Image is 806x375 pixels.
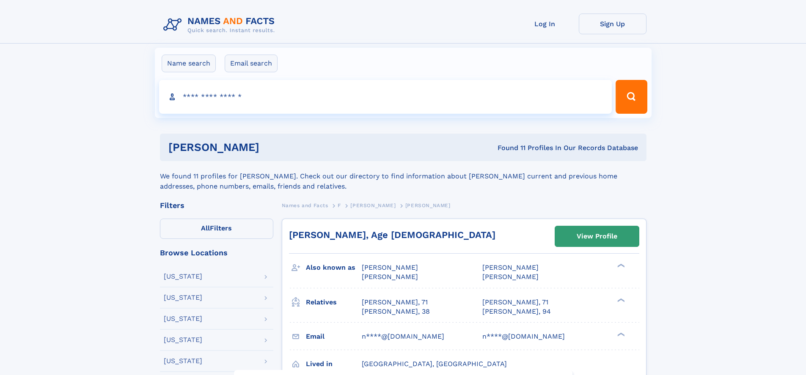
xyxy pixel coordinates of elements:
[362,263,418,271] span: [PERSON_NAME]
[306,260,362,275] h3: Also known as
[482,307,551,316] a: [PERSON_NAME], 94
[511,14,579,34] a: Log In
[306,329,362,344] h3: Email
[160,14,282,36] img: Logo Names and Facts
[164,337,202,343] div: [US_STATE]
[168,142,379,153] h1: [PERSON_NAME]
[378,143,638,153] div: Found 11 Profiles In Our Records Database
[160,202,273,209] div: Filters
[350,200,396,211] a: [PERSON_NAME]
[338,203,341,208] span: F
[306,357,362,371] h3: Lived in
[482,298,548,307] a: [PERSON_NAME], 71
[362,273,418,281] span: [PERSON_NAME]
[555,226,639,246] a: View Profile
[164,358,202,364] div: [US_STATE]
[482,263,539,271] span: [PERSON_NAME]
[362,298,428,307] a: [PERSON_NAME], 71
[282,200,328,211] a: Names and Facts
[160,161,646,192] div: We found 11 profiles for [PERSON_NAME]. Check out our directory to find information about [PERSON...
[338,200,341,211] a: F
[577,227,617,246] div: View Profile
[164,294,202,301] div: [US_STATE]
[362,360,507,368] span: [GEOGRAPHIC_DATA], [GEOGRAPHIC_DATA]
[160,219,273,239] label: Filters
[482,273,539,281] span: [PERSON_NAME]
[350,203,396,208] span: [PERSON_NAME]
[164,273,202,280] div: [US_STATE]
[579,14,646,34] a: Sign Up
[162,55,216,72] label: Name search
[164,315,202,322] div: [US_STATE]
[615,297,625,303] div: ❯
[615,331,625,337] div: ❯
[405,203,451,208] span: [PERSON_NAME]
[160,249,273,257] div: Browse Locations
[201,224,210,232] span: All
[159,80,612,114] input: search input
[225,55,278,72] label: Email search
[616,80,647,114] button: Search Button
[615,263,625,268] div: ❯
[362,307,430,316] a: [PERSON_NAME], 38
[306,295,362,309] h3: Relatives
[289,230,495,240] a: [PERSON_NAME], Age [DEMOGRAPHIC_DATA]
